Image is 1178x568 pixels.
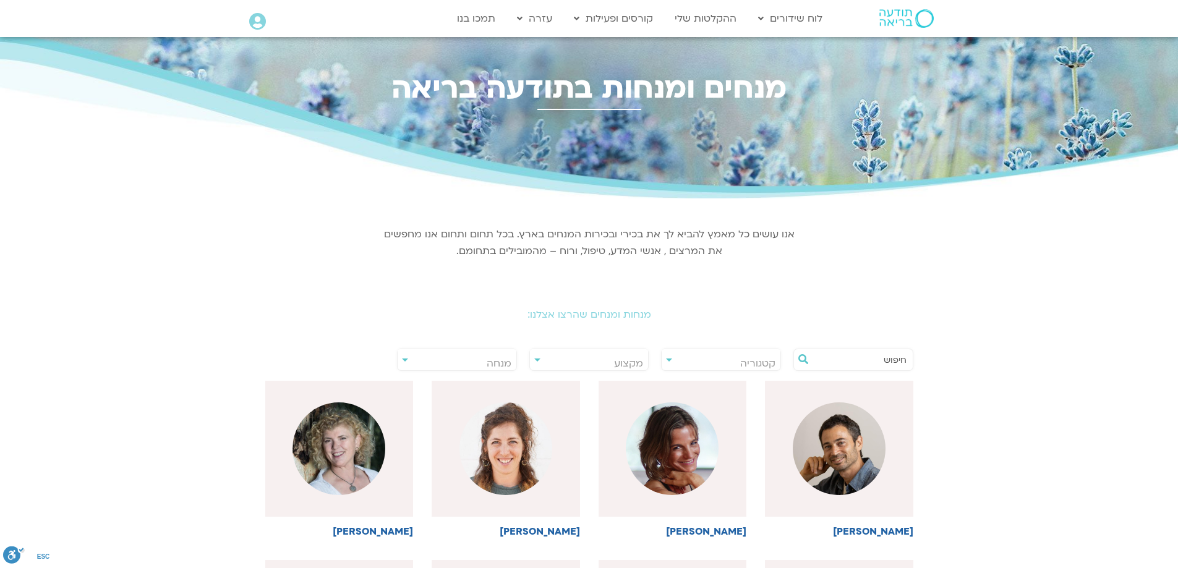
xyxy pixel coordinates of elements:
[752,7,829,30] a: לוח שידורים
[265,381,414,537] a: [PERSON_NAME]
[879,9,934,28] img: תודעה בריאה
[614,357,643,370] span: מקצוע
[599,381,747,537] a: [PERSON_NAME]
[568,7,659,30] a: קורסים ופעילות
[765,381,913,537] a: [PERSON_NAME]
[793,402,886,495] img: %D7%90%D7%95%D7%A8%D7%99-%D7%98%D7%9C.jpg
[382,226,796,260] p: אנו עושים כל מאמץ להביא לך את בכירי ובכירות המנחים בארץ. בכל תחום ותחום אנו מחפשים את המרצים , אנ...
[740,357,775,370] span: קטגוריה
[432,526,580,537] h6: [PERSON_NAME]
[511,7,558,30] a: עזרה
[626,402,719,495] img: %D7%93%D7%9C%D7%99%D7%AA.jpg
[292,402,385,495] img: %D7%9E%D7%95%D7%A8-%D7%93%D7%95%D7%90%D7%A0%D7%99.jpg
[243,71,936,105] h2: מנחים ומנחות בתודעה בריאה
[432,381,580,537] a: [PERSON_NAME]
[487,357,511,370] span: מנחה
[599,526,747,537] h6: [PERSON_NAME]
[668,7,743,30] a: ההקלטות שלי
[451,7,502,30] a: תמכו בנו
[765,526,913,537] h6: [PERSON_NAME]
[813,349,907,370] input: חיפוש
[265,526,414,537] h6: [PERSON_NAME]
[243,309,936,320] h2: מנחות ומנחים שהרצו אצלנו:
[459,402,552,495] img: %D7%90%D7%9E%D7%99%D7%9C%D7%99-%D7%92%D7%9C%D7%99%D7%A7.jpg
